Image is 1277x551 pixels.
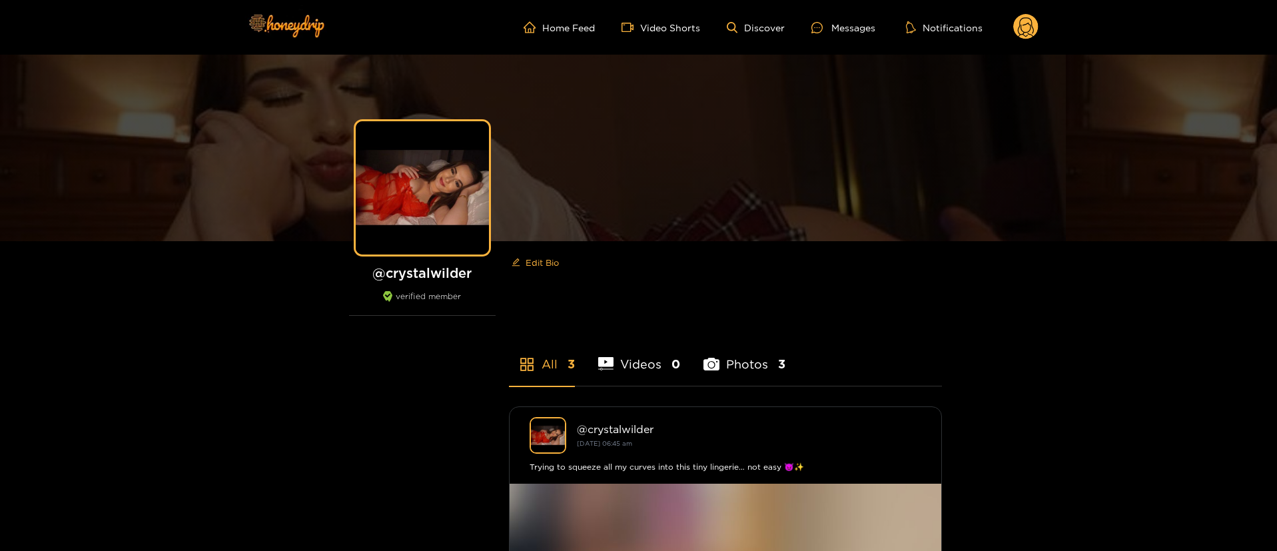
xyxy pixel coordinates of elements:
li: Videos [598,326,681,386]
button: editEdit Bio [509,252,562,273]
li: Photos [703,326,785,386]
div: @ crystalwilder [577,423,921,435]
span: edit [512,258,520,268]
span: Edit Bio [526,256,559,269]
span: 3 [568,356,575,372]
span: appstore [519,356,535,372]
li: All [509,326,575,386]
a: Video Shorts [622,21,700,33]
small: [DATE] 06:45 am [577,440,632,447]
span: home [524,21,542,33]
a: Discover [727,22,785,33]
span: 3 [778,356,785,372]
img: crystalwilder [530,417,566,454]
div: verified member [349,291,496,316]
button: Notifications [902,21,987,34]
div: Trying to squeeze all my curves into this tiny lingerie… not easy 😈✨ [530,460,921,474]
span: video-camera [622,21,640,33]
a: Home Feed [524,21,595,33]
div: Messages [811,20,875,35]
h1: @ crystalwilder [349,265,496,281]
span: 0 [671,356,680,372]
